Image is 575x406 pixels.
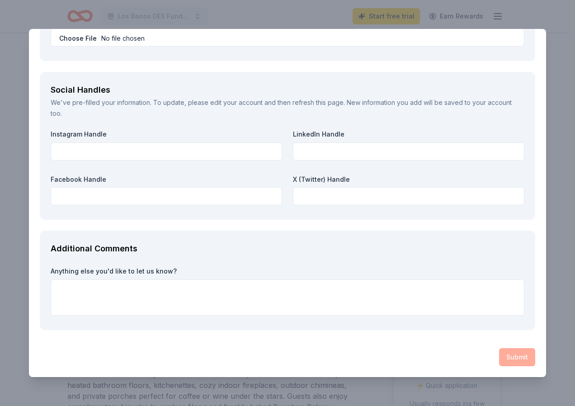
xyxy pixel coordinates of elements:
[51,267,524,276] label: Anything else you'd like to let us know?
[51,97,524,119] div: We've pre-filled your information. To update, please and then refresh this page. New information ...
[210,99,263,106] a: edit your account
[293,175,524,184] label: X (Twitter) Handle
[51,130,282,139] label: Instagram Handle
[51,241,524,256] div: Additional Comments
[51,83,524,97] div: Social Handles
[293,130,524,139] label: LinkedIn Handle
[51,175,282,184] label: Facebook Handle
